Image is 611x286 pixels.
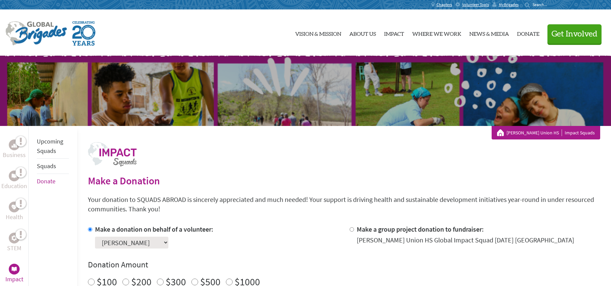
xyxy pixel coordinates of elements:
a: Vision & Mission [295,15,341,50]
img: logo-impact.png [88,142,137,166]
li: Upcoming Squads [37,134,69,159]
a: HealthHealth [6,202,23,222]
p: STEM [7,243,21,253]
li: Donate [37,174,69,189]
div: Business [9,139,20,150]
p: Your donation to SQUADS ABROAD is sincerely appreciated and much needed! Your support is driving ... [88,195,600,214]
img: Global Brigades Celebrating 20 Years [72,21,95,46]
a: Impact [384,15,404,50]
a: STEMSTEM [7,233,21,253]
span: MyBrigades [499,2,519,7]
div: Impact Squads [497,129,595,136]
a: Donate [517,15,539,50]
img: Global Brigades Logo [5,21,67,46]
a: Squads [37,162,56,170]
div: [PERSON_NAME] Union HS Global Impact Squad [DATE] [GEOGRAPHIC_DATA] [357,235,574,245]
p: Business [3,150,26,160]
div: Education [9,171,20,181]
a: EducationEducation [1,171,27,191]
h4: Donation Amount [88,259,600,270]
div: STEM [9,233,20,243]
label: Make a donation on behalf of a volunteer: [95,225,213,233]
input: Search... [533,2,552,7]
a: Upcoming Squads [37,137,63,155]
button: Get Involved [547,24,602,44]
a: ImpactImpact [5,264,23,284]
a: BusinessBusiness [3,139,26,160]
li: Squads [37,159,69,174]
p: Impact [5,275,23,284]
a: About Us [349,15,376,50]
a: News & Media [469,15,509,50]
p: Health [6,212,23,222]
h2: Make a Donation [88,175,600,187]
a: [PERSON_NAME] Union HS [507,129,562,136]
span: Get Involved [551,30,597,38]
span: Chapters [437,2,452,7]
img: Education [11,174,17,178]
p: Education [1,181,27,191]
img: Health [11,205,17,209]
img: STEM [11,235,17,241]
div: Impact [9,264,20,275]
div: Health [9,202,20,212]
a: Where We Work [412,15,461,50]
span: Volunteer Tools [462,2,489,7]
a: Donate [37,177,55,185]
img: Business [11,142,17,148]
label: Make a group project donation to fundraiser: [357,225,484,233]
img: Impact [11,267,17,271]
